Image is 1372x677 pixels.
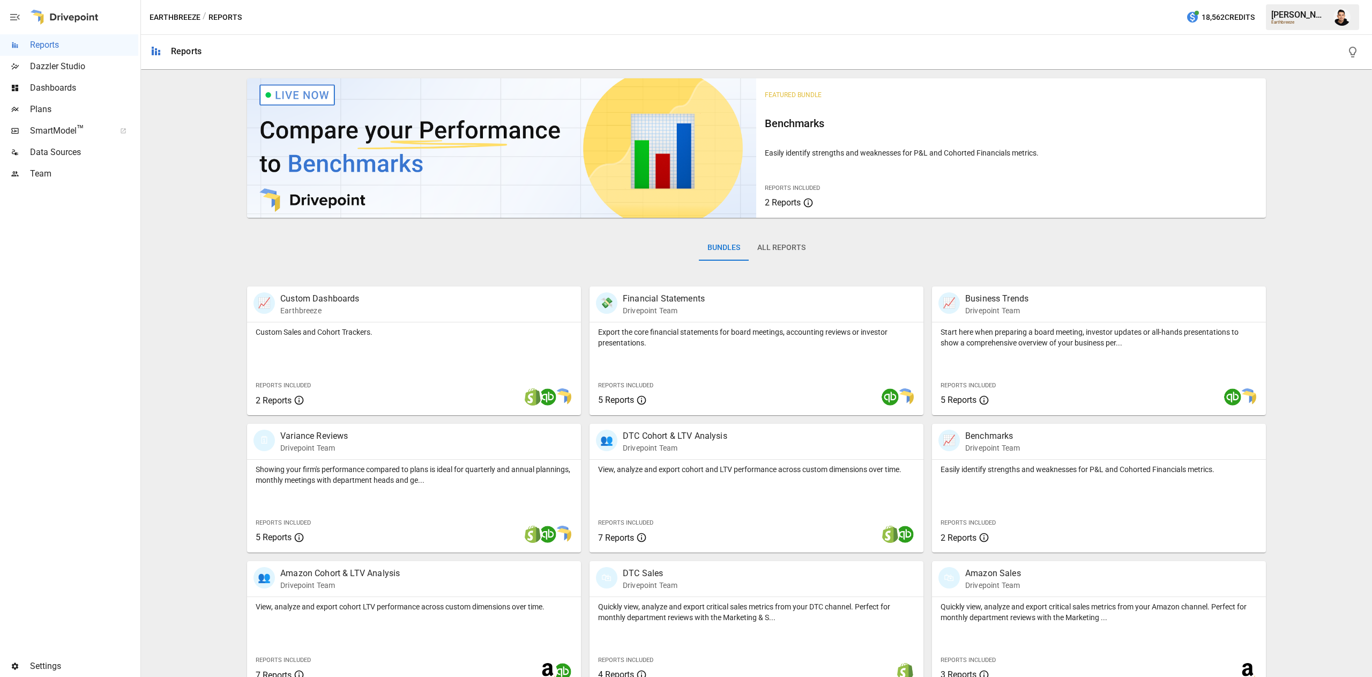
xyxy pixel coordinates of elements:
[765,148,1257,158] p: Easily identify strengths and weaknesses for P&L and Cohorted Financials metrics.
[256,395,292,406] span: 2 Reports
[1271,10,1327,20] div: [PERSON_NAME]
[253,292,275,314] div: 📈
[77,123,84,136] span: ™
[256,382,311,389] span: Reports Included
[30,60,138,73] span: Dazzler Studio
[598,395,634,405] span: 5 Reports
[965,292,1028,305] p: Business Trends
[30,124,108,137] span: SmartModel
[30,167,138,180] span: Team
[30,39,138,51] span: Reports
[765,115,1257,132] h6: Benchmarks
[941,327,1257,348] p: Start here when preparing a board meeting, investor updates or all-hands presentations to show a ...
[941,464,1257,475] p: Easily identify strengths and weaknesses for P&L and Cohorted Financials metrics.
[280,443,348,453] p: Drivepoint Team
[882,526,899,543] img: shopify
[941,657,996,664] span: Reports Included
[749,235,814,261] button: All Reports
[524,388,541,406] img: shopify
[598,601,915,623] p: Quickly view, analyze and export critical sales metrics from your DTC channel. Perfect for monthl...
[256,601,572,612] p: View, analyze and export cohort LTV performance across custom dimensions over time.
[256,519,311,526] span: Reports Included
[598,327,915,348] p: Export the core financial statements for board meetings, accounting reviews or investor presentat...
[524,526,541,543] img: shopify
[280,567,400,580] p: Amazon Cohort & LTV Analysis
[623,580,677,591] p: Drivepoint Team
[280,580,400,591] p: Drivepoint Team
[1239,388,1256,406] img: smart model
[699,235,749,261] button: Bundles
[965,580,1021,591] p: Drivepoint Team
[171,46,202,56] div: Reports
[623,292,705,305] p: Financial Statements
[203,11,206,24] div: /
[247,78,756,218] img: video thumbnail
[280,292,360,305] p: Custom Dashboards
[965,430,1020,443] p: Benchmarks
[256,464,572,485] p: Showing your firm's performance compared to plans is ideal for quarterly and annual plannings, mo...
[598,464,915,475] p: View, analyze and export cohort and LTV performance across custom dimensions over time.
[941,601,1257,623] p: Quickly view, analyze and export critical sales metrics from your Amazon channel. Perfect for mon...
[897,388,914,406] img: smart model
[623,430,727,443] p: DTC Cohort & LTV Analysis
[554,388,571,406] img: smart model
[598,533,634,543] span: 7 Reports
[256,327,572,337] p: Custom Sales and Cohort Trackers.
[596,567,617,588] div: 🛍
[765,185,820,192] span: Reports Included
[623,567,677,580] p: DTC Sales
[941,395,976,405] span: 5 Reports
[882,388,899,406] img: quickbooks
[150,11,200,24] button: Earthbreeze
[30,103,138,116] span: Plans
[897,526,914,543] img: quickbooks
[965,443,1020,453] p: Drivepoint Team
[1333,9,1351,26] img: Francisco Sanchez
[280,430,348,443] p: Variance Reviews
[941,382,996,389] span: Reports Included
[256,657,311,664] span: Reports Included
[554,526,571,543] img: smart model
[598,519,653,526] span: Reports Included
[765,197,801,208] span: 2 Reports
[30,660,138,673] span: Settings
[1224,388,1241,406] img: quickbooks
[1271,20,1327,25] div: Earthbreeze
[1327,2,1357,32] button: Francisco Sanchez
[1182,8,1259,27] button: 18,562Credits
[253,430,275,451] div: 🗓
[941,519,996,526] span: Reports Included
[623,305,705,316] p: Drivepoint Team
[596,430,617,451] div: 👥
[539,388,556,406] img: quickbooks
[1202,11,1255,24] span: 18,562 Credits
[598,382,653,389] span: Reports Included
[596,292,617,314] div: 💸
[256,532,292,542] span: 5 Reports
[938,292,960,314] div: 📈
[30,82,138,94] span: Dashboards
[253,567,275,588] div: 👥
[965,567,1021,580] p: Amazon Sales
[30,146,138,159] span: Data Sources
[965,305,1028,316] p: Drivepoint Team
[623,443,727,453] p: Drivepoint Team
[539,526,556,543] img: quickbooks
[938,567,960,588] div: 🛍
[765,91,822,99] span: Featured Bundle
[280,305,360,316] p: Earthbreeze
[941,533,976,543] span: 2 Reports
[938,430,960,451] div: 📈
[598,657,653,664] span: Reports Included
